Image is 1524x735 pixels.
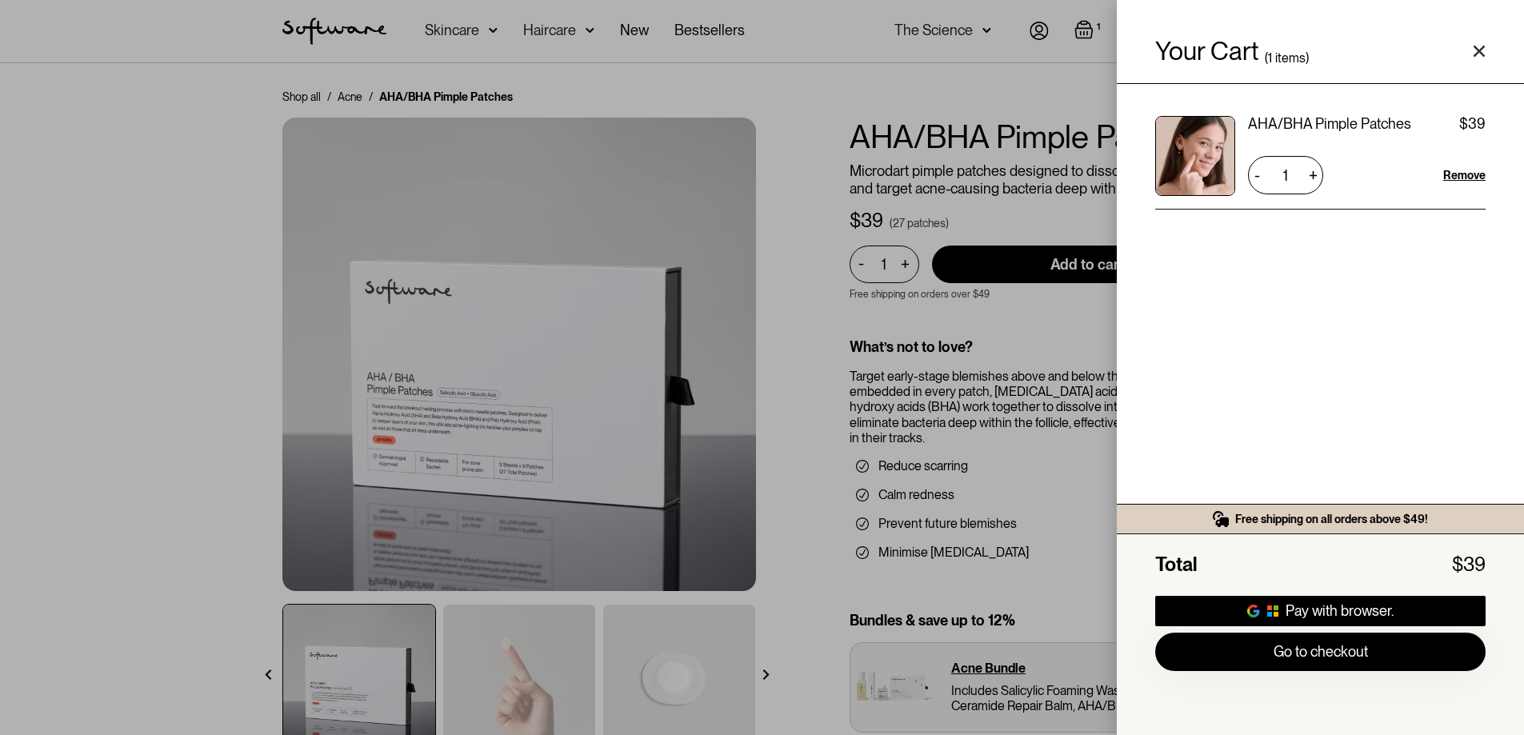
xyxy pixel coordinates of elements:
a: Pay with browser. [1155,596,1486,626]
a: Go to checkout [1155,633,1486,671]
div: - [1248,162,1266,188]
div: 1 [1268,53,1272,64]
div: + [1303,162,1323,188]
div: $39 [1459,116,1486,132]
div: ( [1265,53,1268,64]
div: $39 [1452,553,1486,577]
div: AHA/BHA Pimple Patches [1248,116,1411,132]
a: Close cart [1473,45,1486,58]
a: Remove item from cart [1443,167,1486,183]
div: Total [1155,553,1197,577]
div: items) [1275,53,1309,64]
div: Pay with browser. [1286,603,1394,619]
div: Remove [1443,167,1486,183]
div: Free shipping on all orders above $49! [1235,512,1428,526]
h4: Your Cart [1155,38,1258,64]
